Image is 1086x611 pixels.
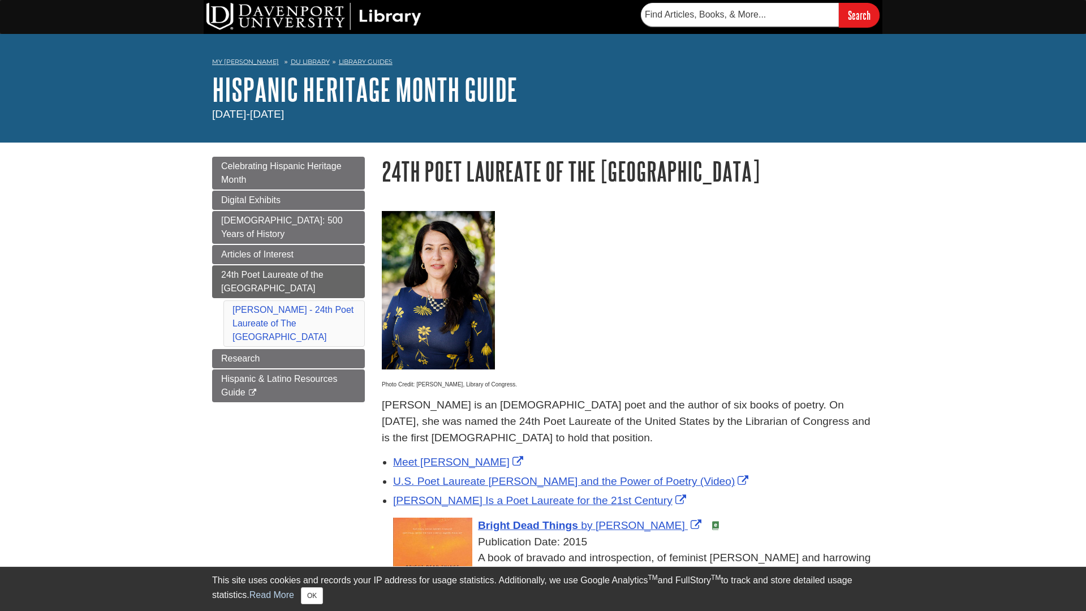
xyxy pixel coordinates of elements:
[301,587,323,604] button: Close
[581,519,592,531] span: by
[212,349,365,368] a: Research
[711,521,720,530] img: e-Book
[221,249,294,259] span: Articles of Interest
[212,245,365,264] a: Articles of Interest
[212,191,365,210] a: Digital Exhibits
[839,3,880,27] input: Search
[212,211,365,244] a: [DEMOGRAPHIC_DATA]: 500 Years of History
[212,157,365,190] a: Celebrating Hispanic Heritage Month
[212,57,279,67] a: My [PERSON_NAME]
[478,519,578,531] span: Bright Dead Things
[212,72,518,107] a: Hispanic Heritage Month Guide
[648,574,657,582] sup: TM
[221,216,343,239] span: [DEMOGRAPHIC_DATA]: 500 Years of History
[248,389,257,397] i: This link opens in a new window
[221,161,342,184] span: Celebrating Hispanic Heritage Month
[711,574,721,582] sup: TM
[221,195,281,205] span: Digital Exhibits
[212,108,284,120] span: [DATE]-[DATE]
[249,590,294,600] a: Read More
[221,354,260,363] span: Research
[641,3,839,27] input: Find Articles, Books, & More...
[221,270,324,293] span: 24th Poet Laureate of the [GEOGRAPHIC_DATA]
[393,475,751,487] a: Link opens in new window
[393,534,874,550] div: Publication Date: 2015
[206,3,421,30] img: DU Library
[393,456,526,468] a: Link opens in new window
[382,157,874,186] h1: 24th Poet Laureate of the [GEOGRAPHIC_DATA]
[641,3,880,27] form: Searches DU Library's articles, books, and more
[232,305,354,342] a: [PERSON_NAME] - 24th Poet Laureate of The [GEOGRAPHIC_DATA]
[382,211,495,369] img: Ada Limon
[382,381,517,388] span: Photo Credit: [PERSON_NAME], Library of Congress.
[339,58,393,66] a: Library Guides
[212,265,365,298] a: 24th Poet Laureate of the [GEOGRAPHIC_DATA]
[382,397,874,446] p: [PERSON_NAME] is an [DEMOGRAPHIC_DATA] poet and the author of six books of poetry. On [DATE], she...
[291,58,330,66] a: DU Library
[596,519,685,531] span: [PERSON_NAME]
[212,54,874,72] nav: breadcrumb
[212,157,365,402] div: Guide Page Menu
[393,494,689,506] a: Link opens in new window
[212,369,365,402] a: Hispanic & Latino Resources Guide
[212,574,874,604] div: This site uses cookies and records your IP address for usage statistics. Additionally, we use Goo...
[221,374,337,397] span: Hispanic & Latino Resources Guide
[478,519,704,531] a: Link opens in new window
